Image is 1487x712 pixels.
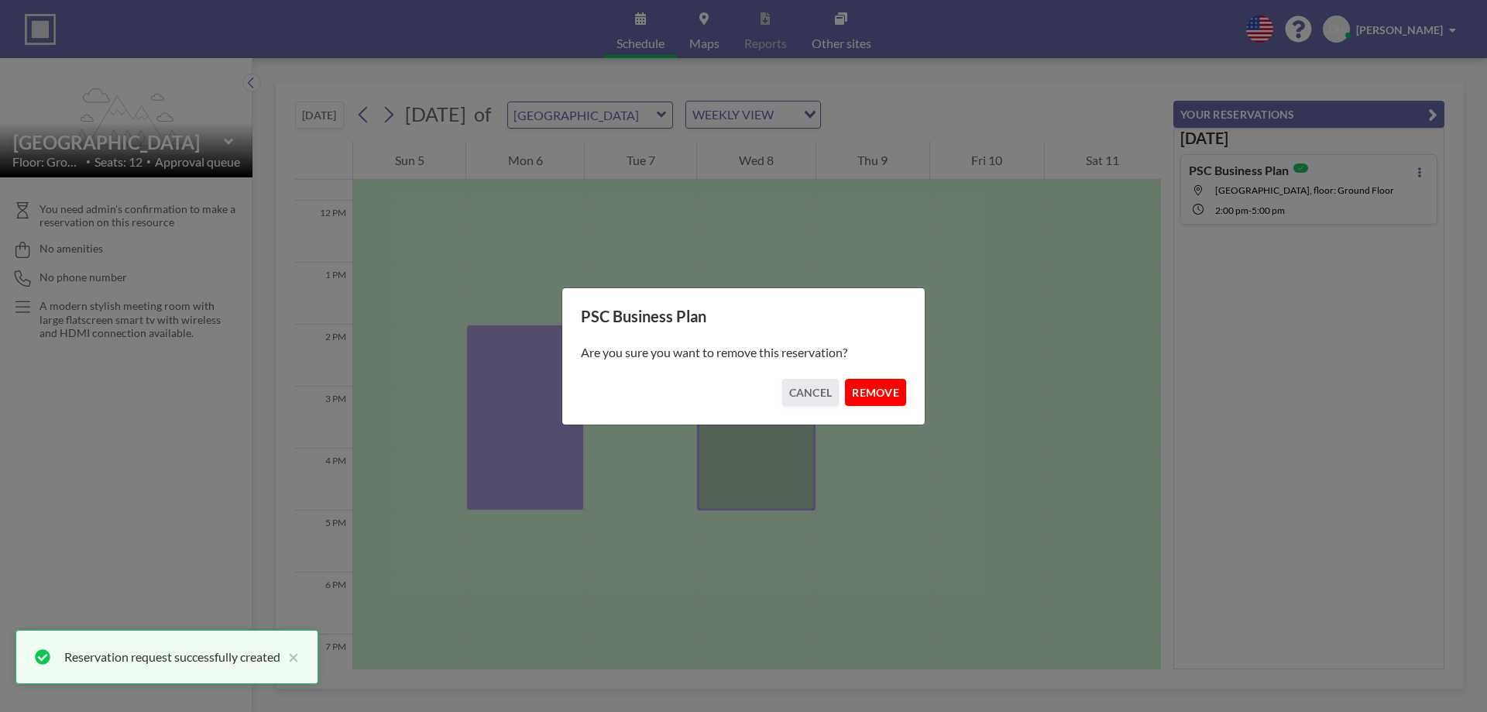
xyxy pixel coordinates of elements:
h3: PSC Business Plan [581,307,906,326]
div: Reservation request successfully created [64,648,280,666]
p: Are you sure you want to remove this reservation? [581,345,906,360]
button: close [280,648,299,666]
button: CANCEL [782,379,840,406]
button: REMOVE [845,379,906,406]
